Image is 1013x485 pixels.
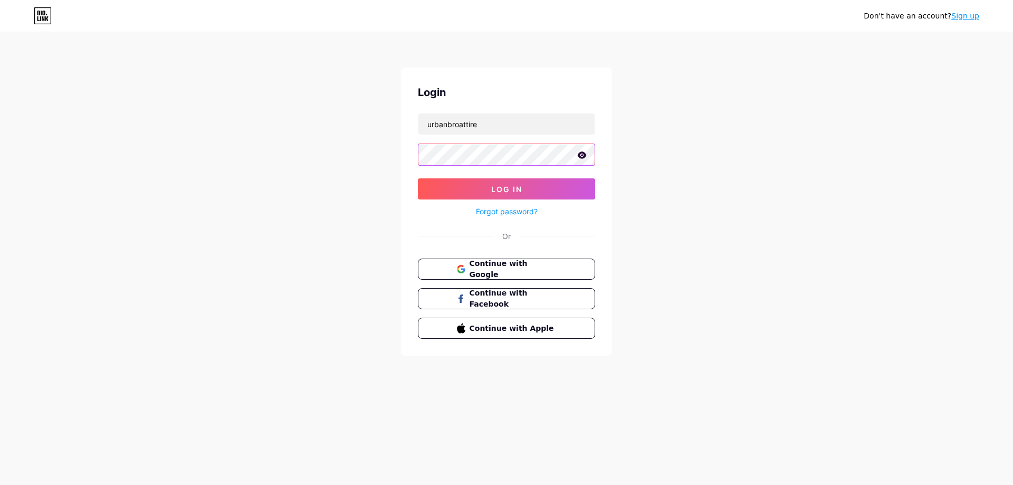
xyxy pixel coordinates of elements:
span: Continue with Google [470,258,557,280]
button: Continue with Google [418,259,595,280]
span: Continue with Apple [470,323,557,334]
div: Don't have an account? [864,11,979,22]
button: Log In [418,178,595,199]
a: Forgot password? [476,206,538,217]
input: Username [418,113,595,135]
div: Login [418,84,595,100]
span: Continue with Facebook [470,288,557,310]
div: Or [502,231,511,242]
button: Continue with Facebook [418,288,595,309]
a: Sign up [951,12,979,20]
span: Log In [491,185,522,194]
button: Continue with Apple [418,318,595,339]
